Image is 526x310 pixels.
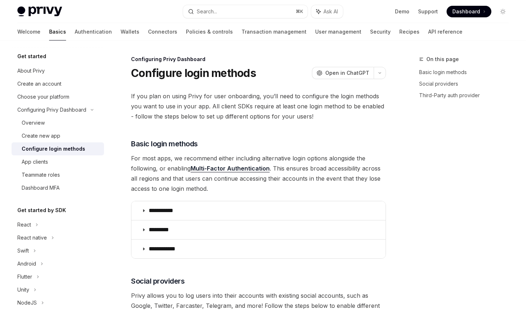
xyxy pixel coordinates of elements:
[311,5,343,18] button: Ask AI
[419,90,514,101] a: Third-Party auth provider
[22,171,60,179] div: Teammate roles
[17,206,66,215] h5: Get started by SDK
[191,165,270,172] a: Multi-Factor Authentication
[428,23,462,40] a: API reference
[447,6,491,17] a: Dashboard
[17,92,69,101] div: Choose your platform
[17,52,46,61] h5: Get started
[17,233,47,242] div: React native
[12,129,104,142] a: Create new app
[148,23,177,40] a: Connectors
[17,220,31,229] div: React
[22,184,60,192] div: Dashboard MFA
[49,23,66,40] a: Basics
[17,7,62,17] img: light logo
[312,67,374,79] button: Open in ChatGPT
[12,116,104,129] a: Overview
[296,9,303,14] span: ⌘ K
[183,5,308,18] button: Search...⌘K
[75,23,112,40] a: Authentication
[419,66,514,78] a: Basic login methods
[12,77,104,90] a: Create an account
[17,79,61,88] div: Create an account
[12,168,104,181] a: Teammate roles
[12,64,104,77] a: About Privy
[131,276,184,286] span: Social providers
[17,66,45,75] div: About Privy
[131,139,198,149] span: Basic login methods
[17,285,29,294] div: Unity
[399,23,420,40] a: Recipes
[22,145,85,153] div: Configure login methods
[315,23,361,40] a: User management
[186,23,233,40] a: Policies & controls
[131,56,386,63] div: Configuring Privy Dashboard
[497,6,509,17] button: Toggle dark mode
[426,55,459,64] span: On this page
[370,23,391,40] a: Security
[17,272,32,281] div: Flutter
[418,8,438,15] a: Support
[12,90,104,103] a: Choose your platform
[325,69,369,77] span: Open in ChatGPT
[22,158,48,166] div: App clients
[12,155,104,168] a: App clients
[17,298,37,307] div: NodeJS
[17,23,40,40] a: Welcome
[131,91,386,121] span: If you plan on using Privy for user onboarding, you’ll need to configure the login methods you wa...
[121,23,139,40] a: Wallets
[17,259,36,268] div: Android
[22,132,60,140] div: Create new app
[12,181,104,194] a: Dashboard MFA
[12,142,104,155] a: Configure login methods
[131,153,386,194] span: For most apps, we recommend either including alternative login options alongside the following, o...
[323,8,338,15] span: Ask AI
[17,246,29,255] div: Swift
[197,7,217,16] div: Search...
[452,8,480,15] span: Dashboard
[22,119,45,127] div: Overview
[242,23,307,40] a: Transaction management
[17,106,86,114] div: Configuring Privy Dashboard
[419,78,514,90] a: Social providers
[395,8,409,15] a: Demo
[131,66,256,79] h1: Configure login methods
